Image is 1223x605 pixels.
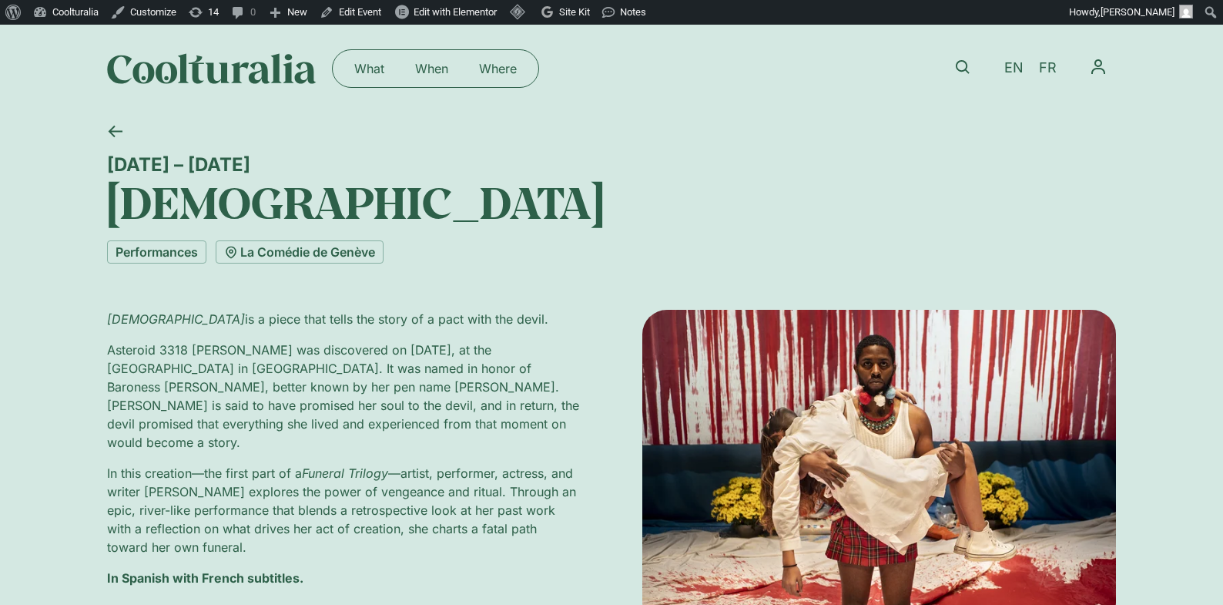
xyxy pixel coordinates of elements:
[1081,49,1116,85] button: Menu Toggle
[414,6,497,18] span: Edit with Elementor
[339,56,532,81] nav: Menu
[559,6,590,18] span: Site Kit
[1039,60,1057,76] span: FR
[107,176,1116,228] h1: [DEMOGRAPHIC_DATA]
[400,56,464,81] a: When
[107,464,581,556] p: In this creation—the first part of a —artist, performer, actress, and writer [PERSON_NAME] explor...
[997,57,1031,79] a: EN
[1101,6,1174,18] span: [PERSON_NAME]
[107,311,245,327] em: [DEMOGRAPHIC_DATA]
[464,56,532,81] a: Where
[107,341,581,452] p: Asteroid 3318 [PERSON_NAME] was discovered on [DATE], at the [GEOGRAPHIC_DATA] in [GEOGRAPHIC_DAT...
[107,240,206,264] a: Performances
[1031,57,1064,79] a: FR
[1081,49,1116,85] nav: Menu
[339,56,400,81] a: What
[1004,60,1024,76] span: EN
[302,466,388,481] em: Funeral Trilogy
[107,153,1116,176] div: [DATE] – [DATE]
[107,570,303,586] strong: In Spanish with French subtitles.
[107,310,581,328] p: is a piece that tells the story of a pact with the devil.
[216,240,384,264] a: La Comédie de Genève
